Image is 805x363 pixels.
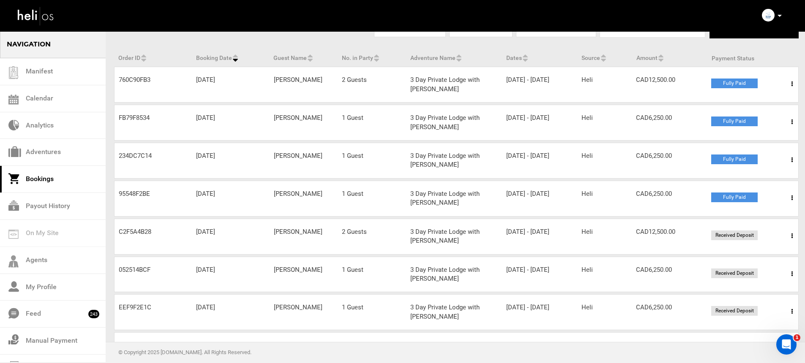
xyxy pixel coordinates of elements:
div: [DATE] [192,341,269,350]
img: on_my_site.svg [8,230,19,239]
div: Adventure Name [406,51,502,62]
div: [PERSON_NAME] [270,303,338,312]
div: Fully Paid [711,154,758,164]
div: [DATE] [192,76,269,84]
div: [DATE] - [DATE] [502,303,577,312]
div: Payment Status [707,54,797,62]
div: 1 Guest [338,341,406,350]
div: Heli [577,76,632,84]
div: [PERSON_NAME] [270,228,338,236]
div: 3 Day Private Lodge with [PERSON_NAME] [406,228,502,246]
div: [DATE] [192,265,269,274]
div: [DATE] - [DATE] [502,341,577,350]
div: 3 Day Private Lodge with [PERSON_NAME] [406,341,502,359]
div: Booking Date [192,51,270,62]
div: [DATE] [192,190,269,198]
div: 760C90FB3 [115,76,192,84]
div: Fully Paid [711,79,758,88]
div: Heli [577,114,632,122]
div: 202B3AC17 [115,341,192,350]
div: [DATE] [192,152,269,160]
div: Fully Paid [711,116,758,126]
div: 234DC7C14 [115,152,192,160]
div: 3 Day Private Lodge with [PERSON_NAME] [406,114,502,132]
div: Source [577,51,632,62]
div: [DATE] - [DATE] [502,228,577,236]
div: [DATE] [192,114,269,122]
div: [PERSON_NAME] [270,265,338,274]
div: CAD6,250.00 [632,303,707,312]
img: agents-icon.svg [8,255,19,268]
div: CAD6,250.00 [632,114,707,122]
div: CAD6,250.00 [632,265,707,274]
div: Dates [502,51,577,62]
div: Received Deposit [711,230,758,240]
div: CAD6,250.00 [632,190,707,198]
div: [PERSON_NAME] [270,190,338,198]
div: 1 Guest [338,152,406,160]
div: 052514BCF [115,265,192,274]
div: CAD12,500.00 [632,76,707,84]
div: [DATE] - [DATE] [502,152,577,160]
div: 1 Guest [338,190,406,198]
span: 243 [88,310,99,318]
div: 3 Day Private Lodge with [PERSON_NAME] [406,190,502,208]
img: calendar.svg [8,95,19,105]
div: [DATE] - [DATE] [502,190,577,198]
div: 95548F2BE [115,190,192,198]
div: 2 Guests [338,76,406,84]
div: [PERSON_NAME] [270,76,338,84]
div: [DATE] - [DATE] [502,114,577,122]
div: [DATE] - [DATE] [502,76,577,84]
div: EEF9F2E1C [115,303,192,312]
div: Heli [577,190,632,198]
div: 2 Guests [338,228,406,236]
div: 1 Guest [338,303,406,312]
iframe: Intercom live chat [776,334,797,355]
div: Heli [577,265,632,274]
div: 1 Guest [338,265,406,274]
div: [PERSON_NAME] [270,114,338,122]
div: FB79F8534 [115,114,192,122]
div: No. in Party [338,51,406,62]
div: Guest Name [269,51,338,62]
div: CAD12,500.00 [632,228,707,236]
div: Heli [577,303,632,312]
img: guest-list.svg [7,66,20,79]
div: CAD6,250.00 [632,152,707,160]
div: 3 Day Private Lodge with [PERSON_NAME] [406,152,502,170]
div: Order ID [114,51,192,62]
span: 1 [794,334,800,341]
img: heli-logo [17,5,55,27]
div: 1 Guest [338,114,406,122]
div: Heli [577,152,632,160]
div: [DATE] [192,303,269,312]
div: [DATE] [192,228,269,236]
div: [PERSON_NAME] [270,341,338,350]
div: Fully Paid [711,192,758,202]
div: C2F5A4B28 [115,228,192,236]
div: 3 Day Private Lodge with [PERSON_NAME] [406,303,502,321]
div: Heli [577,341,632,350]
div: CAD6,192.34 [632,341,707,350]
div: 3 Day Private Lodge with [PERSON_NAME] [406,265,502,284]
div: [PERSON_NAME] [270,152,338,160]
div: [DATE] - [DATE] [502,265,577,274]
div: 3 Day Private Lodge with [PERSON_NAME] [406,76,502,94]
div: Received Deposit [711,268,758,278]
div: Received Deposit [711,306,758,316]
img: img_0ff4e6702feb5b161957f2ea789f15f4.png [762,9,775,22]
div: Heli [577,228,632,236]
div: Amount [632,51,707,62]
